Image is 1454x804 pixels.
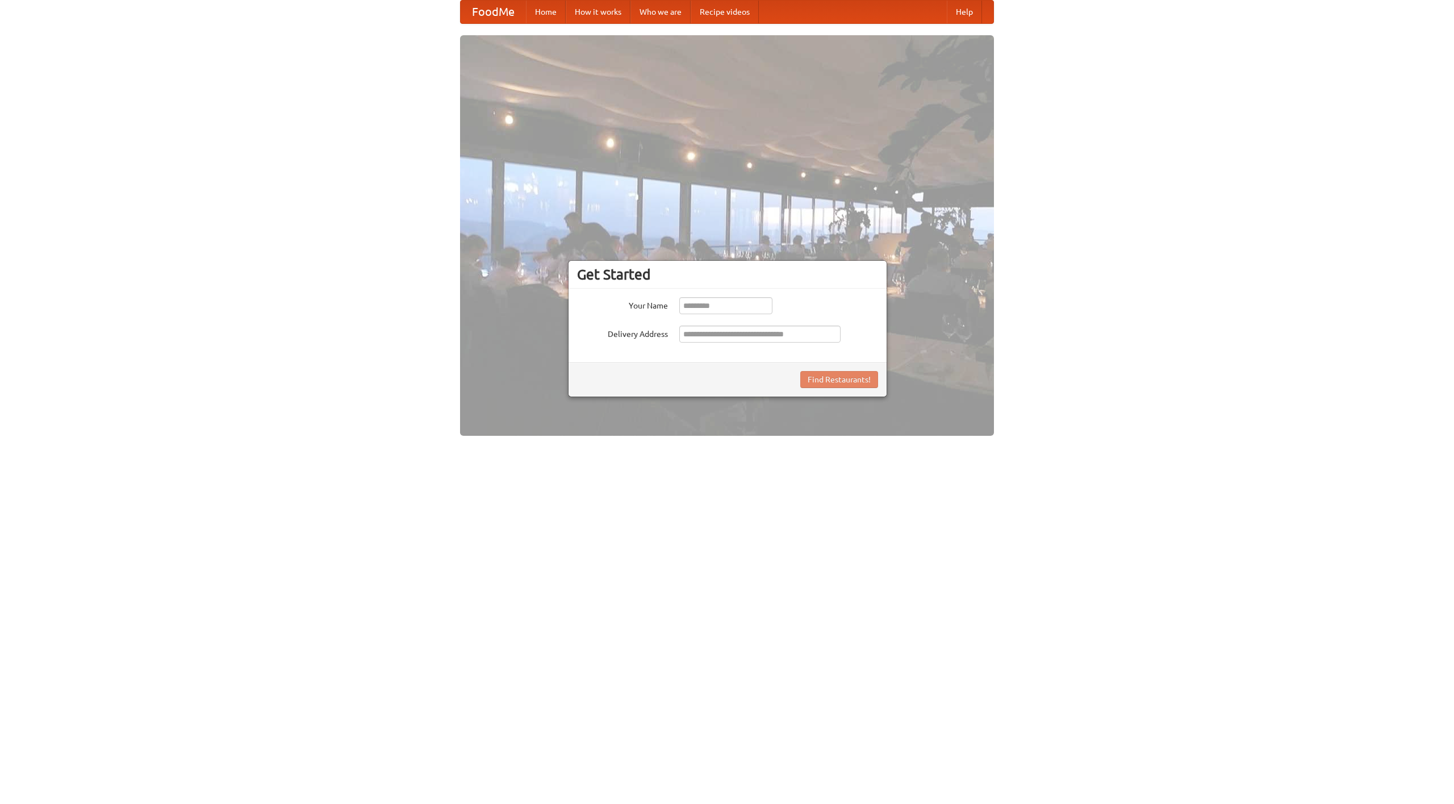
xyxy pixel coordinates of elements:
button: Find Restaurants! [800,371,878,388]
a: Recipe videos [691,1,759,23]
h3: Get Started [577,266,878,283]
a: How it works [566,1,630,23]
label: Your Name [577,297,668,311]
a: Help [947,1,982,23]
a: Who we are [630,1,691,23]
a: FoodMe [461,1,526,23]
label: Delivery Address [577,326,668,340]
a: Home [526,1,566,23]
